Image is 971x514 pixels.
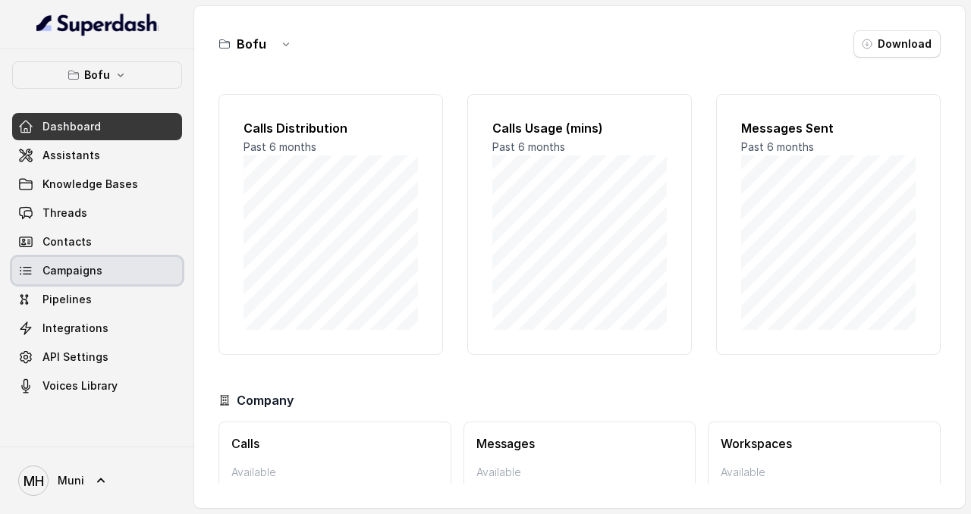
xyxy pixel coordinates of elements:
p: Available [721,465,928,480]
h2: Messages Sent [741,119,916,137]
p: 9 Workspaces [721,480,928,498]
span: Dashboard [42,119,101,134]
h3: Messages [476,434,683,453]
button: Bofu [12,61,182,89]
a: Campaigns [12,257,182,284]
a: Assistants [12,142,182,169]
span: Past 6 months [244,140,316,153]
h3: Company [237,391,294,409]
p: Available [476,465,683,480]
p: 37048 mins [231,480,438,498]
h3: Bofu [237,35,266,53]
a: Pipelines [12,286,182,313]
span: Pipelines [42,292,92,307]
a: Knowledge Bases [12,171,182,198]
span: Campaigns [42,263,102,278]
span: Assistants [42,148,100,163]
p: 311 messages [476,480,683,498]
img: light.svg [36,12,159,36]
span: Contacts [42,234,92,249]
span: Integrations [42,321,108,336]
span: Past 6 months [492,140,565,153]
a: Voices Library [12,372,182,400]
span: Past 6 months [741,140,814,153]
a: Threads [12,199,182,227]
a: Integrations [12,315,182,342]
h2: Calls Distribution [244,119,418,137]
span: API Settings [42,349,108,365]
button: Download [853,30,941,58]
a: Dashboard [12,113,182,140]
a: Contacts [12,228,182,255]
h3: Calls [231,434,438,453]
text: MH [24,473,44,489]
span: Voices Library [42,378,118,393]
h3: Workspaces [721,434,928,453]
span: Threads [42,205,87,221]
span: Muni [58,473,84,488]
a: API Settings [12,343,182,371]
span: Knowledge Bases [42,177,138,192]
p: Bofu [84,66,110,84]
a: Muni [12,459,182,502]
p: Available [231,465,438,480]
h2: Calls Usage (mins) [492,119,667,137]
